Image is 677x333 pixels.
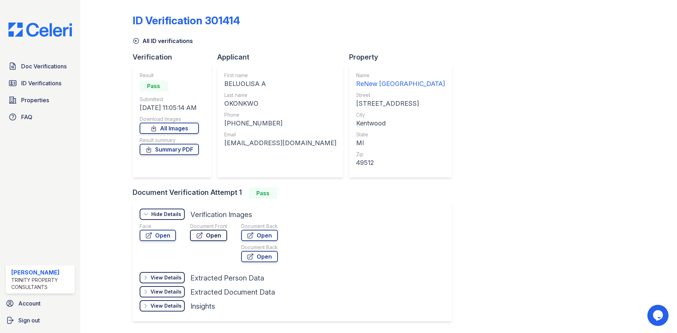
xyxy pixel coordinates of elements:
div: Name [356,72,445,79]
a: Properties [6,93,75,107]
div: Document Back [241,223,278,230]
div: Street [356,92,445,99]
div: Last name [224,92,336,99]
a: Open [140,230,176,241]
div: Zip [356,151,445,158]
a: All Images [140,123,199,134]
a: FAQ [6,110,75,124]
span: ID Verifications [21,79,61,87]
div: Trinity Property Consultants [11,277,72,291]
div: Download Images [140,116,199,123]
div: Document Back [241,244,278,251]
a: Name ReNew [GEOGRAPHIC_DATA] [356,72,445,89]
div: Document Front [190,223,227,230]
a: Account [3,296,78,310]
div: Applicant [217,52,349,62]
div: View Details [151,302,182,309]
div: Extracted Person Data [190,273,264,283]
a: ID Verifications [6,76,75,90]
span: FAQ [21,113,32,121]
div: Verification Images [190,210,252,220]
div: ID Verification 301414 [133,14,240,27]
div: View Details [151,288,182,295]
a: Open [241,230,278,241]
div: Phone [224,111,336,118]
span: Doc Verifications [21,62,67,70]
img: CE_Logo_Blue-a8612792a0a2168367f1c8372b55b34899dd931a85d93a1a3d3e32e68fde9ad4.png [3,23,78,37]
a: All ID verifications [133,37,193,45]
a: Sign out [3,313,78,327]
div: ReNew [GEOGRAPHIC_DATA] [356,79,445,89]
div: [PERSON_NAME] [11,268,72,277]
div: 49512 [356,158,445,168]
div: [EMAIL_ADDRESS][DOMAIN_NAME] [224,138,336,148]
div: Extracted Document Data [190,287,275,297]
div: Pass [140,80,168,92]
div: Insights [190,301,215,311]
div: Property [349,52,458,62]
a: Open [190,230,227,241]
div: Result [140,72,199,79]
div: View Details [151,274,182,281]
div: MI [356,138,445,148]
div: Kentwood [356,118,445,128]
span: Properties [21,96,49,104]
a: Summary PDF [140,144,199,155]
span: Account [18,299,41,308]
div: Pass [249,187,277,199]
div: First name [224,72,336,79]
div: Document Verification Attempt 1 [133,187,458,199]
div: Email [224,131,336,138]
div: [DATE] 11:05:14 AM [140,103,199,113]
div: City [356,111,445,118]
div: BELUOLISA A [224,79,336,89]
div: State [356,131,445,138]
iframe: chat widget [647,305,670,326]
div: OKONKWO [224,99,336,109]
div: [PHONE_NUMBER] [224,118,336,128]
div: Verification [133,52,217,62]
div: Result summary [140,137,199,144]
div: [STREET_ADDRESS] [356,99,445,109]
a: Doc Verifications [6,59,75,73]
div: Face [140,223,176,230]
span: Sign out [18,316,40,325]
div: Hide Details [151,211,181,218]
a: Open [241,251,278,262]
div: Submitted [140,96,199,103]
